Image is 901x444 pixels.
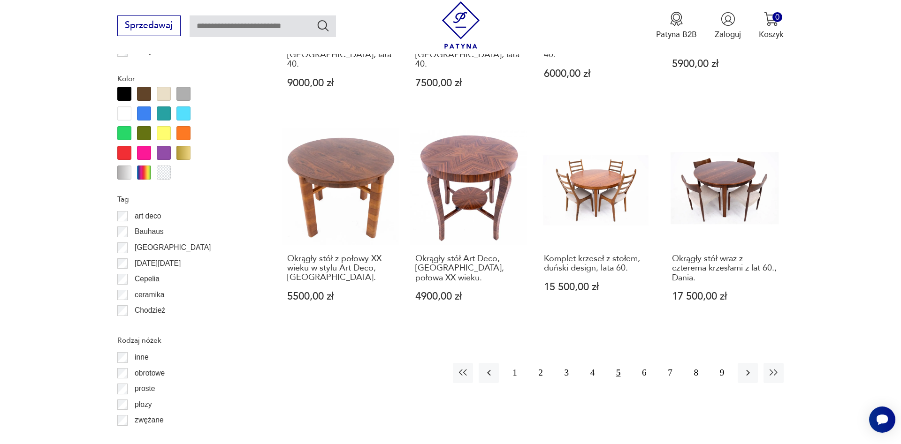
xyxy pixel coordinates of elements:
[672,254,779,283] h3: Okrągły stół wraz z czterema krzesłami z lat 60., Dania.
[759,12,784,40] button: 0Koszyk
[672,292,779,301] p: 17 500,00 zł
[415,292,522,301] p: 4900,00 zł
[135,383,155,395] p: proste
[504,363,525,383] button: 1
[117,334,255,346] p: Rodzaj nóżek
[282,128,399,324] a: Okrągły stół z połowy XX wieku w stylu Art Deco, Polska.Okrągły stół z połowy XX wieku w stylu Ar...
[715,29,741,40] p: Zaloguj
[410,128,527,324] a: Okrągły stół Art Deco, Polska, połowa XX wieku.Okrągły stół Art Deco, [GEOGRAPHIC_DATA], połowa X...
[316,19,330,32] button: Szukaj
[634,363,654,383] button: 6
[135,289,164,301] p: ceramika
[721,12,735,26] img: Ikonka użytkownika
[531,363,551,383] button: 2
[287,78,394,88] p: 9000,00 zł
[135,210,161,222] p: art deco
[135,273,160,285] p: Cepelia
[117,23,181,30] a: Sprzedawaj
[557,363,577,383] button: 3
[667,128,784,324] a: Okrągły stół wraz z czterema krzesłami z lat 60., Dania.Okrągły stół wraz z czterema krzesłami z ...
[686,363,706,383] button: 8
[772,12,782,22] div: 0
[656,12,697,40] button: Patyna B2B
[539,128,656,324] a: Komplet krzeseł z stołem, duński design, lata 60.Komplet krzeseł z stołem, duński design, lata 60...
[135,351,148,363] p: inne
[135,226,164,238] p: Bauhaus
[415,31,522,69] h3: Rozkładany stół wraz z 4 krzesłami w stylu Art Deco, [GEOGRAPHIC_DATA], lata 40.
[712,363,732,383] button: 9
[117,73,255,85] p: Kolor
[287,31,394,69] h3: Rozkładany stół wraz z 6 krzesłami w stylu Art Deco, [GEOGRAPHIC_DATA], lata 40.
[437,1,485,49] img: Patyna - sklep z meblami i dekoracjami vintage
[544,31,651,60] h3: Stół Art Deco, [GEOGRAPHIC_DATA], lata 40.
[656,29,697,40] p: Patyna B2B
[415,78,522,88] p: 7500,00 zł
[669,12,684,26] img: Ikona medalu
[544,69,651,79] p: 6000,00 zł
[656,12,697,40] a: Ikona medaluPatyna B2B
[415,254,522,283] h3: Okrągły stół Art Deco, [GEOGRAPHIC_DATA], połowa XX wieku.
[117,15,181,36] button: Sprzedawaj
[869,406,895,433] iframe: Smartsupp widget button
[759,29,784,40] p: Koszyk
[544,254,651,273] h3: Komplet krzeseł z stołem, duński design, lata 60.
[135,241,211,254] p: [GEOGRAPHIC_DATA]
[660,363,680,383] button: 7
[672,59,779,69] p: 5900,00 zł
[135,320,163,332] p: Ćmielów
[582,363,603,383] button: 4
[135,367,165,379] p: obrotowe
[715,12,741,40] button: Zaloguj
[117,193,255,205] p: Tag
[608,363,628,383] button: 5
[135,414,164,426] p: zwężane
[544,282,651,292] p: 15 500,00 zł
[135,257,181,270] p: [DATE][DATE]
[287,254,394,283] h3: Okrągły stół z połowy XX wieku w stylu Art Deco, [GEOGRAPHIC_DATA].
[135,399,152,411] p: płozy
[764,12,779,26] img: Ikona koszyka
[287,292,394,301] p: 5500,00 zł
[135,304,165,316] p: Chodzież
